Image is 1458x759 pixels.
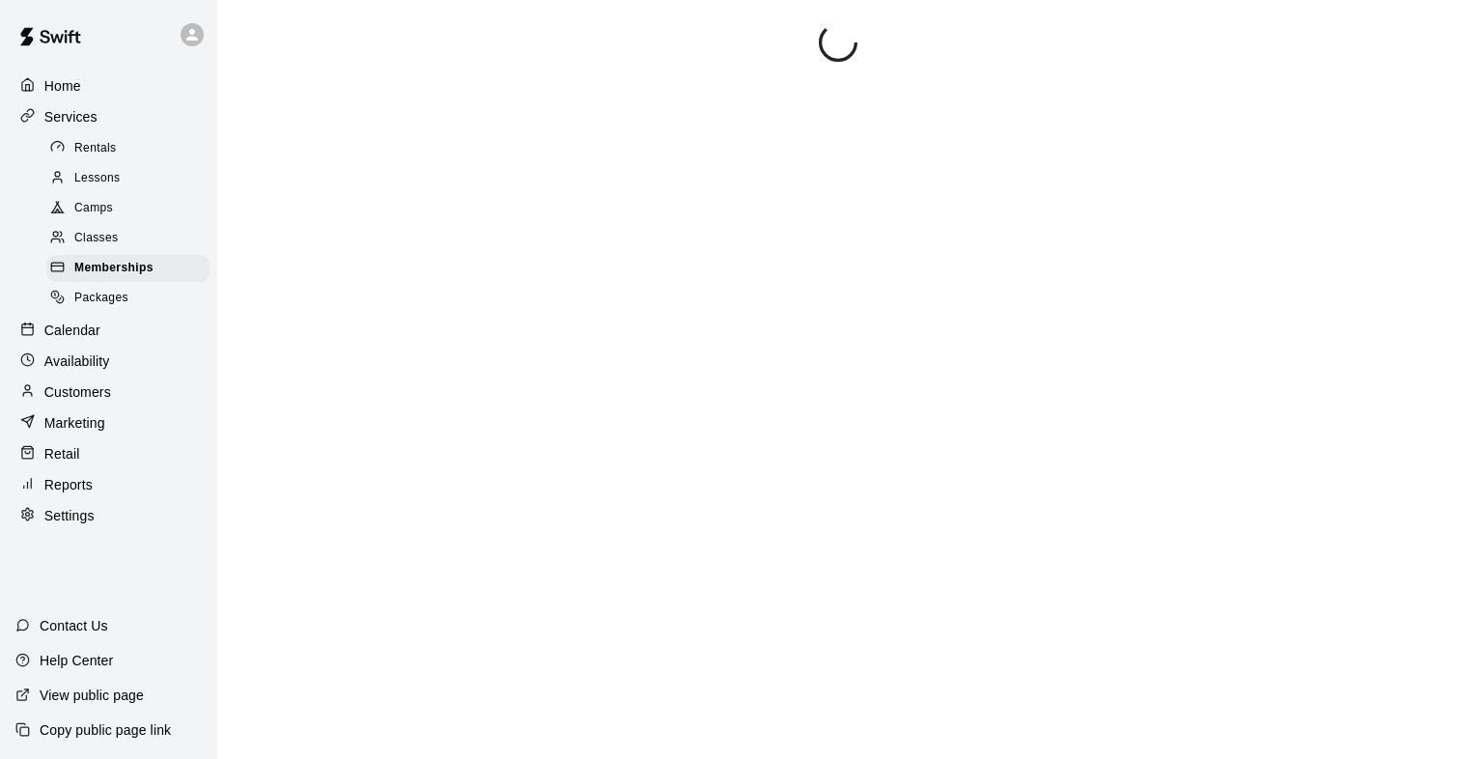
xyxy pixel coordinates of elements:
[46,133,217,163] a: Rentals
[15,408,202,437] a: Marketing
[46,225,210,252] div: Classes
[44,382,111,402] p: Customers
[46,224,217,254] a: Classes
[74,139,117,158] span: Rentals
[46,163,217,193] a: Lessons
[46,255,210,282] div: Memberships
[44,506,95,525] p: Settings
[74,169,121,188] span: Lessons
[46,284,217,314] a: Packages
[15,470,202,499] a: Reports
[44,444,80,464] p: Retail
[15,501,202,530] a: Settings
[40,720,171,740] p: Copy public page link
[44,475,93,494] p: Reports
[74,199,113,218] span: Camps
[15,316,202,345] a: Calendar
[40,651,113,670] p: Help Center
[74,289,128,308] span: Packages
[74,229,118,248] span: Classes
[40,616,108,635] p: Contact Us
[46,285,210,312] div: Packages
[44,107,98,126] p: Services
[74,259,154,278] span: Memberships
[46,195,210,222] div: Camps
[44,321,100,340] p: Calendar
[44,413,105,433] p: Marketing
[40,686,144,705] p: View public page
[46,165,210,192] div: Lessons
[15,102,202,131] a: Services
[44,76,81,96] p: Home
[46,135,210,162] div: Rentals
[15,347,202,376] a: Availability
[15,71,202,100] a: Home
[15,378,202,407] a: Customers
[46,254,217,284] a: Memberships
[44,351,110,371] p: Availability
[15,439,202,468] a: Retail
[46,194,217,224] a: Camps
